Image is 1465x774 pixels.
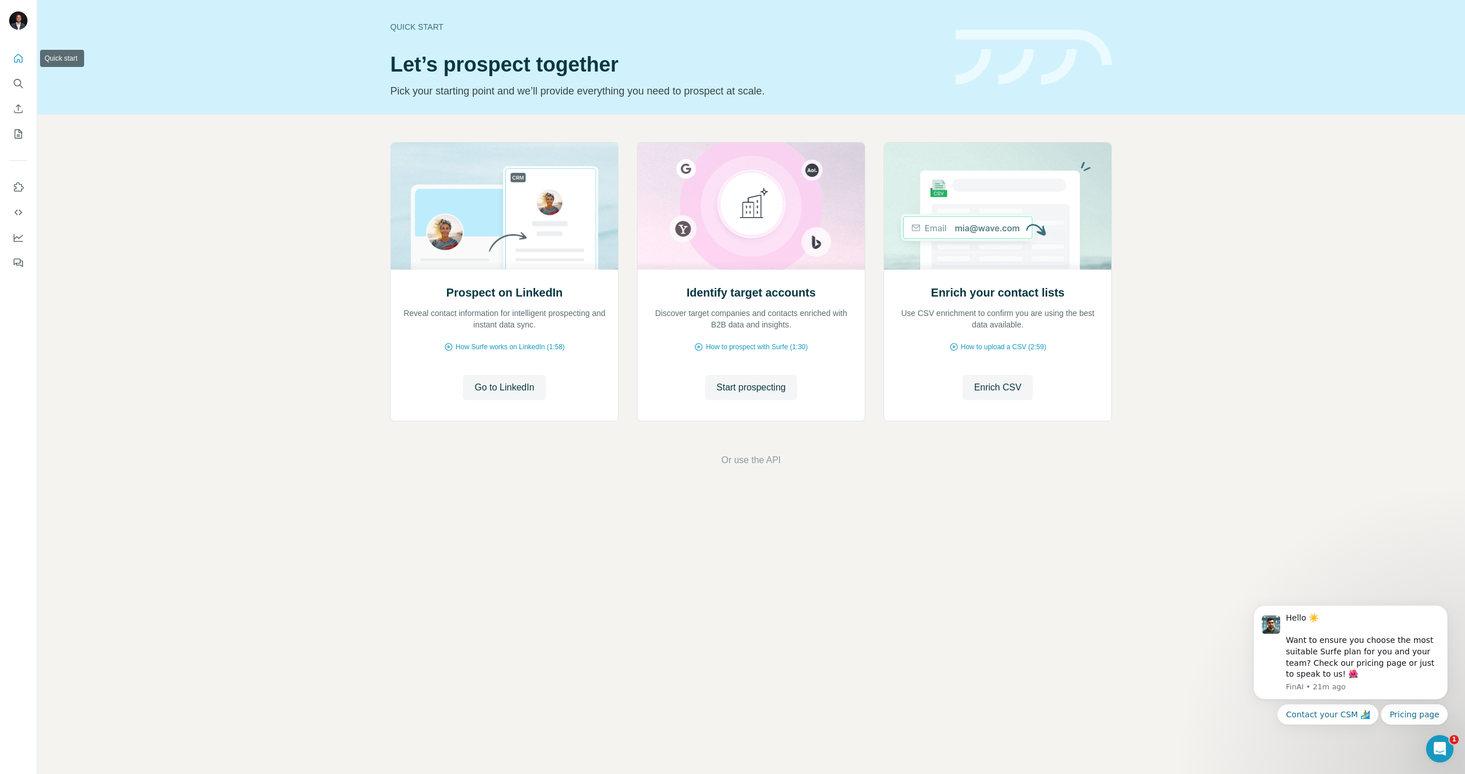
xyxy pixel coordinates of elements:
button: Use Surfe on LinkedIn [9,177,27,198]
img: Prospect on LinkedIn [390,143,619,270]
button: Use Surfe API [9,202,27,223]
button: Start prospecting [705,375,797,400]
h2: Enrich your contact lists [931,285,1064,301]
div: Quick start [390,21,942,33]
h2: Prospect on LinkedIn [446,285,563,301]
img: Avatar [9,11,27,30]
img: banner [956,30,1112,85]
img: Identify target accounts [637,143,865,270]
button: Enrich CSV [9,98,27,119]
iframe: Intercom live chat [1426,735,1454,763]
p: Pick your starting point and we’ll provide everything you need to prospect at scale. [390,83,942,99]
h2: Identify target accounts [687,285,816,301]
p: Use CSV enrichment to confirm you are using the best data available. [896,307,1100,330]
button: Feedback [9,252,27,273]
span: Enrich CSV [974,381,1021,394]
button: Or use the API [721,453,781,467]
p: Discover target companies and contacts enriched with B2B data and insights. [649,307,853,330]
button: My lists [9,124,27,144]
h1: Let’s prospect together [390,53,942,76]
span: How to upload a CSV (2:59) [961,342,1046,352]
button: Go to LinkedIn [463,375,545,400]
button: Dashboard [9,227,27,248]
iframe: Intercom notifications message [1236,567,1465,743]
span: How to prospect with Surfe (1:30) [706,342,807,352]
span: Go to LinkedIn [474,381,534,394]
img: Enrich your contact lists [884,143,1112,270]
span: Start prospecting [716,381,786,394]
button: Search [9,73,27,94]
span: How Surfe works on LinkedIn (1:58) [456,342,565,352]
button: Enrich CSV [963,375,1033,400]
button: Quick start [9,48,27,69]
span: 1 [1450,735,1459,744]
p: Reveal contact information for intelligent prospecting and instant data sync. [402,307,607,330]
